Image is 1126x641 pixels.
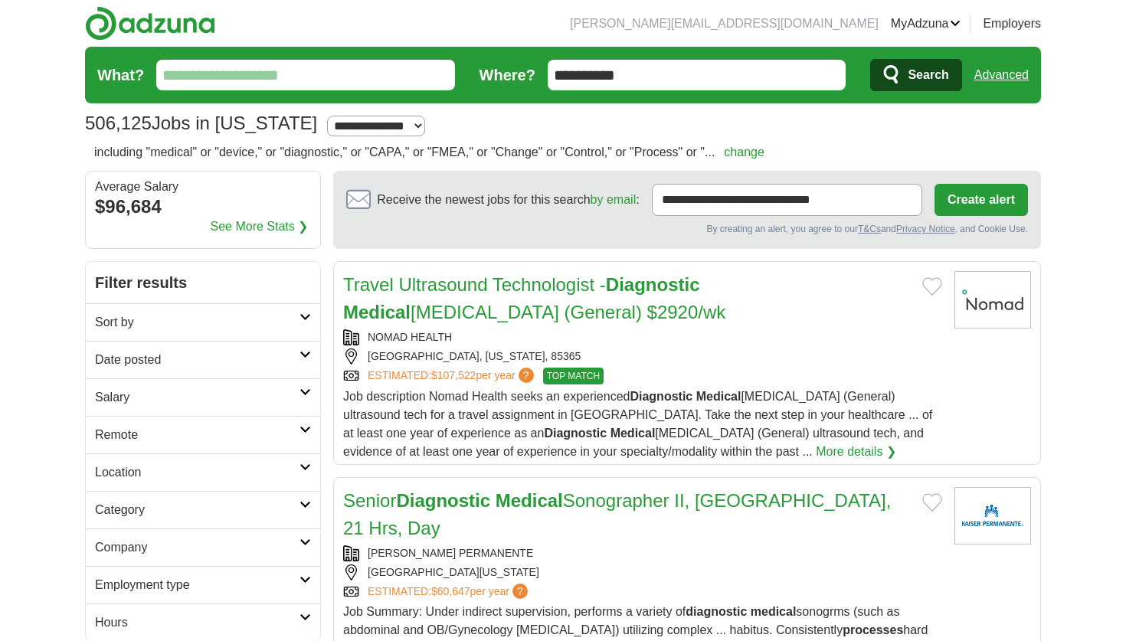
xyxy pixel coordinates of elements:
div: By creating an alert, you agree to our and , and Cookie Use. [346,222,1028,236]
strong: processes [843,623,903,636]
h2: Category [95,501,300,519]
img: Nomad Health logo [954,271,1031,329]
h2: Location [95,463,300,482]
a: [PERSON_NAME] PERMANENTE [368,547,533,559]
a: Privacy Notice [896,224,955,234]
h2: Remote [95,426,300,444]
h2: Date posted [95,351,300,369]
a: Category [86,491,320,528]
button: Search [870,59,961,91]
strong: diagnostic [686,605,747,618]
strong: medical [751,605,797,618]
a: MyAdzuna [891,15,961,33]
h2: including "medical" or "device," or "diagnostic," or "CAPA," or "FMEA," or "Change" or "Control,"... [94,143,764,162]
span: $60,647 [431,585,470,597]
a: by email [591,193,637,206]
span: ? [519,368,534,383]
span: Receive the newest jobs for this search : [377,191,639,209]
a: change [724,146,764,159]
a: Salary [86,378,320,416]
h1: Jobs in [US_STATE] [85,113,317,133]
strong: Medical [343,302,411,322]
strong: Diagnostic [630,390,692,403]
a: Date posted [86,341,320,378]
strong: Diagnostic [396,490,490,511]
strong: Medical [496,490,563,511]
strong: Diagnostic [606,274,700,295]
a: Employment type [86,566,320,603]
a: Company [86,528,320,566]
a: Advanced [974,60,1029,90]
h2: Hours [95,613,300,632]
img: Kaiser Permanente logo [954,487,1031,545]
a: T&Cs [858,224,881,234]
button: Add to favorite jobs [922,493,942,512]
strong: Medical [696,390,741,403]
button: Add to favorite jobs [922,277,942,296]
label: What? [97,64,144,87]
h2: Company [95,538,300,557]
a: Travel Ultrasound Technologist -Diagnostic Medical[MEDICAL_DATA] (General) $2920/wk [343,274,725,322]
span: TOP MATCH [543,368,604,384]
span: Search [908,60,948,90]
span: $107,522 [431,369,476,381]
h2: Filter results [86,262,320,303]
a: Hours [86,603,320,641]
span: 506,125 [85,110,152,137]
a: See More Stats ❯ [211,217,309,236]
a: ESTIMATED:$60,647per year? [368,584,531,600]
span: Job description Nomad Health seeks an experienced [MEDICAL_DATA] (General) ultrasound tech for a ... [343,390,932,458]
div: Average Salary [95,181,311,193]
a: ESTIMATED:$107,522per year? [368,368,537,384]
a: Location [86,453,320,491]
h2: Sort by [95,313,300,332]
strong: Medical [610,427,656,440]
span: ? [512,584,528,599]
h2: Employment type [95,576,300,594]
li: [PERSON_NAME][EMAIL_ADDRESS][DOMAIN_NAME] [570,15,879,33]
img: Adzuna logo [85,6,215,41]
a: NOMAD HEALTH [368,331,452,343]
div: [GEOGRAPHIC_DATA], [US_STATE], 85365 [343,348,942,365]
label: Where? [480,64,535,87]
a: Sort by [86,303,320,341]
div: [GEOGRAPHIC_DATA][US_STATE] [343,564,942,580]
a: SeniorDiagnostic MedicalSonographer II, [GEOGRAPHIC_DATA], 21 Hrs, Day [343,490,891,538]
button: Create alert [935,184,1028,216]
a: More details ❯ [816,443,896,461]
h2: Salary [95,388,300,407]
strong: Diagnostic [544,427,607,440]
a: Employers [983,15,1041,33]
div: $96,684 [95,193,311,221]
a: Remote [86,416,320,453]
